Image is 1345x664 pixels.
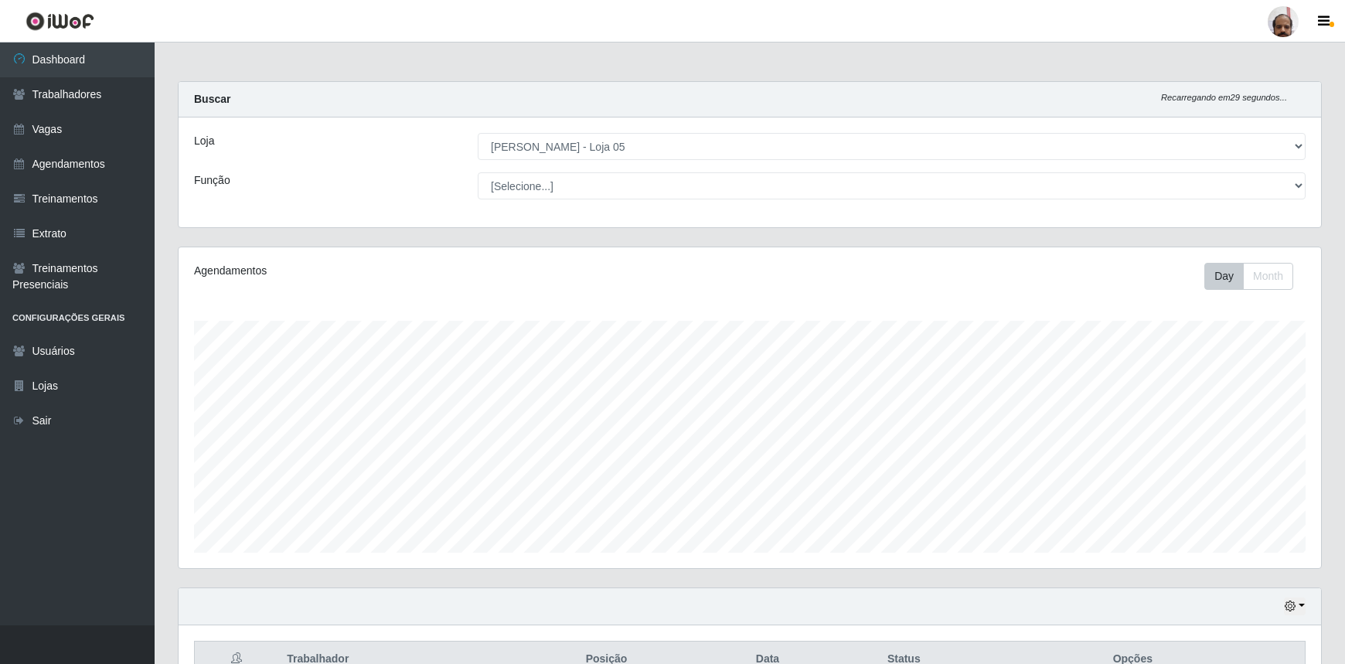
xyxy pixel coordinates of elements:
button: Day [1204,263,1244,290]
label: Loja [194,133,214,149]
div: First group [1204,263,1293,290]
button: Month [1243,263,1293,290]
label: Função [194,172,230,189]
i: Recarregando em 29 segundos... [1161,93,1287,102]
div: Agendamentos [194,263,644,279]
img: CoreUI Logo [26,12,94,31]
div: Toolbar with button groups [1204,263,1306,290]
strong: Buscar [194,93,230,105]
